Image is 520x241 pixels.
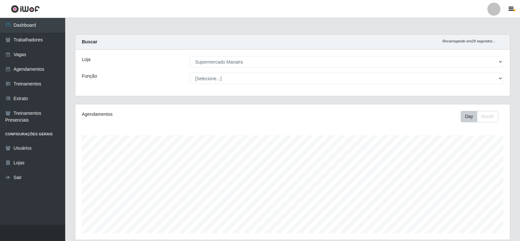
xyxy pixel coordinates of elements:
i: Recarregando em 29 segundos... [442,39,496,43]
button: Month [477,111,498,122]
div: Agendamentos [82,111,252,118]
label: Loja [82,56,90,63]
button: Day [461,111,477,122]
img: CoreUI Logo [11,5,40,13]
label: Função [82,73,97,80]
div: First group [461,111,498,122]
strong: Buscar [82,39,97,44]
div: Toolbar with button groups [461,111,503,122]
